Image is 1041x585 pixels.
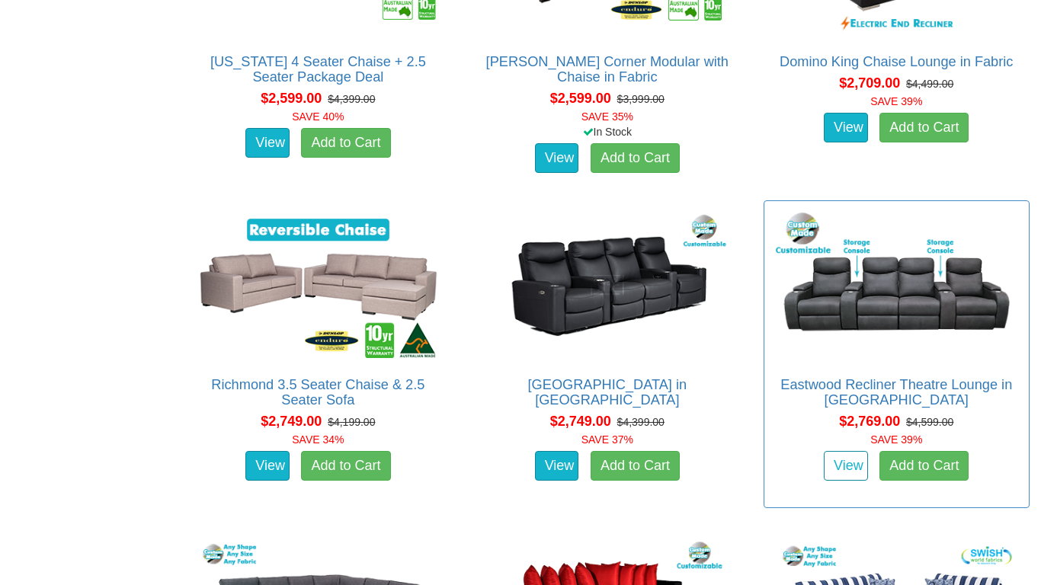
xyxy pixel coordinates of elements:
span: $2,599.00 [261,91,322,106]
a: View [824,113,868,143]
a: View [535,451,579,481]
del: $4,399.00 [328,93,375,105]
a: Domino King Chaise Lounge in Fabric [780,54,1013,69]
img: Eastwood Recliner Theatre Lounge in Fabric [772,209,1021,361]
font: SAVE 35% [581,110,633,123]
span: $2,749.00 [261,414,322,429]
a: Eastwood Recliner Theatre Lounge in [GEOGRAPHIC_DATA] [780,377,1012,408]
font: SAVE 37% [581,433,633,446]
del: $4,399.00 [617,416,665,428]
a: Add to Cart [591,451,680,481]
font: SAVE 39% [870,95,922,107]
del: $4,199.00 [328,416,375,428]
a: View [535,143,579,174]
del: $3,999.00 [617,93,665,105]
span: $2,769.00 [839,414,900,429]
a: [PERSON_NAME] Corner Modular with Chaise in Fabric [486,54,729,85]
del: $4,599.00 [906,416,953,428]
span: $2,709.00 [839,75,900,91]
a: [US_STATE] 4 Seater Chaise + 2.5 Seater Package Deal [210,54,426,85]
a: View [245,451,290,481]
a: Add to Cart [301,451,390,481]
a: Add to Cart [879,113,969,143]
font: SAVE 34% [292,433,344,446]
a: View [824,451,868,481]
img: Richmond 3.5 Seater Chaise & 2.5 Seater Sofa [194,209,443,361]
img: Bond Theatre Lounge in Fabric [482,209,732,361]
a: [GEOGRAPHIC_DATA] in [GEOGRAPHIC_DATA] [528,377,687,408]
font: SAVE 40% [292,110,344,123]
a: Richmond 3.5 Seater Chaise & 2.5 Seater Sofa [211,377,424,408]
div: In Stock [471,124,743,139]
a: View [245,128,290,158]
span: $2,749.00 [550,414,611,429]
del: $4,499.00 [906,78,953,90]
span: $2,599.00 [550,91,611,106]
a: Add to Cart [879,451,969,481]
a: Add to Cart [301,128,390,158]
a: Add to Cart [591,143,680,174]
font: SAVE 39% [870,433,922,446]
